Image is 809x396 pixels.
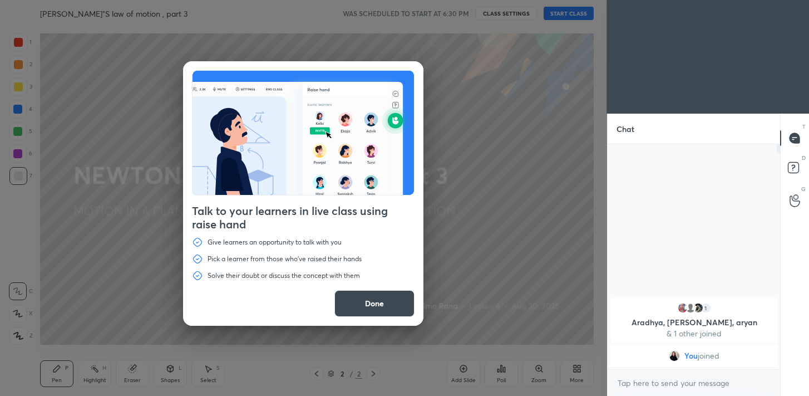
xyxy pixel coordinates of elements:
p: Pick a learner from those who've raised their hands [208,255,362,263]
img: bdeb98e4c277432fb32a445bfb81365f.jpg [677,302,688,314]
h4: Talk to your learners in live class using raise hand [192,204,415,231]
img: dc9dbabba4374683b78cd5e7dfb44cb6.jpg [692,302,703,314]
button: Done [334,290,415,317]
span: joined [698,351,719,360]
div: 1 [700,302,711,314]
span: You [684,351,698,360]
p: T [802,123,806,131]
p: G [801,185,806,193]
p: & 1 other joined [617,329,771,338]
p: D [802,154,806,162]
img: default.png [684,302,695,314]
p: Give learners an opportunity to talk with you [208,238,342,247]
img: 263bd4893d0d45f69ecaf717666c2383.jpg [669,350,680,361]
div: grid [608,296,781,369]
p: Chat [608,114,643,144]
p: Aradhya, [PERSON_NAME], aryan [617,318,771,327]
p: Solve their doubt or discuss the concept with them [208,271,360,280]
img: preRahAdop.42c3ea74.svg [193,71,414,195]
